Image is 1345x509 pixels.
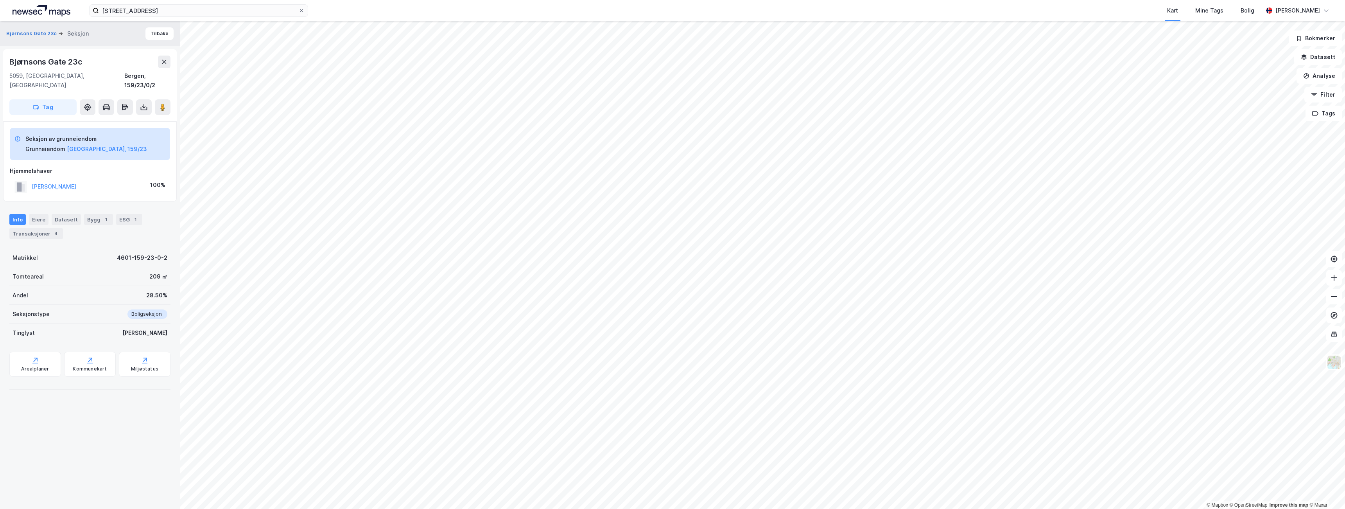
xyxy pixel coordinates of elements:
[67,29,89,38] div: Seksjon
[52,230,60,237] div: 4
[146,291,167,300] div: 28.50%
[1167,6,1178,15] div: Kart
[117,253,167,263] div: 4601-159-23-0-2
[145,27,174,40] button: Tilbake
[150,180,165,190] div: 100%
[25,134,147,144] div: Seksjon av grunneiendom
[131,216,139,223] div: 1
[124,71,170,90] div: Bergen, 159/23/0/2
[1304,87,1342,103] button: Filter
[13,328,35,338] div: Tinglyst
[1294,49,1342,65] button: Datasett
[1270,502,1308,508] a: Improve this map
[25,144,65,154] div: Grunneiendom
[13,291,28,300] div: Andel
[131,366,158,372] div: Miljøstatus
[149,272,167,281] div: 209 ㎡
[9,214,26,225] div: Info
[9,56,84,68] div: Bjørnsons Gate 23c
[9,228,63,239] div: Transaksjoner
[13,253,38,263] div: Matrikkel
[116,214,142,225] div: ESG
[13,272,44,281] div: Tomteareal
[84,214,113,225] div: Bygg
[21,366,49,372] div: Arealplaner
[9,71,124,90] div: 5059, [GEOGRAPHIC_DATA], [GEOGRAPHIC_DATA]
[1230,502,1268,508] a: OpenStreetMap
[29,214,48,225] div: Eiere
[67,144,147,154] button: [GEOGRAPHIC_DATA], 159/23
[13,5,70,16] img: logo.a4113a55bc3d86da70a041830d287a7e.svg
[73,366,107,372] div: Kommunekart
[6,30,58,38] button: Bjørnsons Gate 23c
[1195,6,1223,15] div: Mine Tags
[1306,106,1342,121] button: Tags
[13,309,50,319] div: Seksjonstype
[1297,68,1342,84] button: Analyse
[1306,471,1345,509] iframe: Chat Widget
[52,214,81,225] div: Datasett
[1306,471,1345,509] div: Kontrollprogram for chat
[102,216,110,223] div: 1
[1327,355,1341,370] img: Z
[1241,6,1254,15] div: Bolig
[1207,502,1228,508] a: Mapbox
[9,99,77,115] button: Tag
[10,166,170,176] div: Hjemmelshaver
[1289,31,1342,46] button: Bokmerker
[99,5,298,16] input: Søk på adresse, matrikkel, gårdeiere, leietakere eller personer
[1275,6,1320,15] div: [PERSON_NAME]
[122,328,167,338] div: [PERSON_NAME]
